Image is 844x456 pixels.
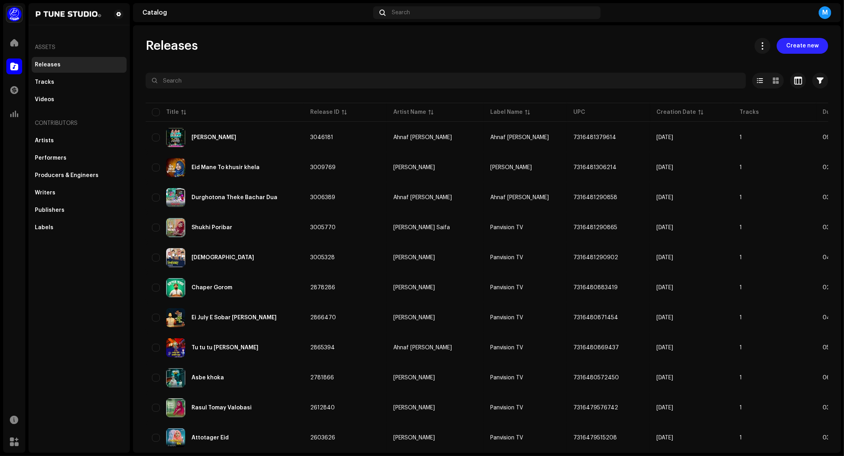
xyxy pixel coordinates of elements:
[32,92,127,107] re-m-nav-item: Videos
[192,345,258,350] div: Tu tu tu tara
[166,398,185,417] img: 7c913c25-6c76-4f2d-926f-c0fd89bb3cfd
[310,345,335,350] span: 2865394
[310,108,339,116] div: Release ID
[740,315,742,320] span: 1
[32,74,127,90] re-m-nav-item: Tracks
[166,278,185,297] img: d2fb58a5-cdbe-4abd-a6dc-98da4752a44e
[393,195,452,200] div: Ahnaf [PERSON_NAME]
[740,345,742,350] span: 1
[393,285,435,290] div: [PERSON_NAME]
[192,375,224,381] div: Asbe khoka
[166,428,185,447] img: 83582e55-65c6-45b2-b27d-cabf182f1979
[490,435,523,441] span: Panvision TV
[166,338,185,357] img: 275f84db-f43d-4fdb-af90-f7f15120e544
[393,405,435,411] div: [PERSON_NAME]
[393,345,478,350] span: Ahnaf Adil Shafee
[32,114,127,133] re-a-nav-header: Contributors
[490,375,523,381] span: Panvision TV
[166,308,185,327] img: 646da3e8-1e6b-4c98-891c-5f8d9923dc70
[393,285,478,290] span: Shafiq Adnan
[310,285,335,290] span: 2878286
[656,345,673,350] span: Jun 14, 2025
[166,248,185,267] img: a35697d0-bc55-4518-abd1-753449309aef
[35,207,64,213] div: Publishers
[192,435,229,441] div: Attotager Eid
[573,345,619,350] span: 7316480869437
[490,108,523,116] div: Label Name
[166,158,185,177] img: 744709d5-138e-49f8-bb85-9ccdf29d6547
[146,38,198,54] span: Releases
[32,133,127,149] re-m-nav-item: Artists
[393,255,478,260] span: Shoaib
[166,128,185,147] img: 93df9f58-7eda-4646-acc3-7fa9cbc1519a
[310,255,335,260] span: 3005328
[656,435,673,441] span: Jan 1, 2025
[656,285,673,290] span: Jun 17, 2025
[740,255,742,260] span: 1
[573,435,617,441] span: 7316479515208
[656,108,696,116] div: Creation Date
[656,375,673,381] span: Apr 29, 2025
[740,195,742,200] span: 1
[6,6,22,22] img: a1dd4b00-069a-4dd5-89ed-38fbdf7e908f
[393,375,435,381] div: [PERSON_NAME]
[393,195,478,200] span: Ahnaf Adil Shafee
[740,225,742,230] span: 1
[393,165,435,170] div: [PERSON_NAME]
[656,165,673,170] span: Sep 18, 2025
[393,135,452,140] div: Ahnaf [PERSON_NAME]
[192,285,232,290] div: Chaper Gorom
[392,9,410,16] span: Search
[192,195,277,200] div: Durghotona Theke Bachar Dua
[573,225,617,230] span: 7316481290865
[823,285,838,290] span: 02:45
[573,375,619,381] span: 7316480572450
[490,165,532,170] span: Jaima Noor
[166,108,179,116] div: Title
[310,195,335,200] span: 3006389
[393,255,435,260] div: [PERSON_NAME]
[656,225,673,230] span: Sep 14, 2025
[166,188,185,207] img: 5f25dcbf-abb1-4c11-9172-9794860bfdfe
[32,57,127,73] re-m-nav-item: Releases
[32,202,127,218] re-m-nav-item: Publishers
[166,368,185,387] img: e87cb5db-5a09-4ce4-88c7-2eca68088308
[740,135,742,140] span: 1
[32,185,127,201] re-m-nav-item: Writers
[823,255,838,260] span: 04:14
[573,315,618,320] span: 7316480871454
[823,315,838,320] span: 04:37
[166,218,185,237] img: 73fcea78-dda5-4631-b952-45962e60d2ef
[490,225,523,230] span: Panvision TV
[823,135,839,140] span: 09:06
[35,138,54,144] div: Artists
[656,405,673,411] span: Jan 9, 2025
[310,405,335,411] span: 2612840
[573,165,616,170] span: 7316481306214
[573,195,617,200] span: 7316481290858
[490,285,523,290] span: Panvision TV
[310,165,336,170] span: 3009769
[192,405,252,411] div: Rasul Tomay Valobasi
[740,375,742,381] span: 1
[573,255,618,260] span: 7316481290902
[310,225,336,230] span: 3005770
[740,285,742,290] span: 1
[393,315,478,320] span: Mosiur Rahman
[573,405,618,411] span: 7316479576742
[656,135,673,140] span: Oct 7, 2025
[823,405,838,411] span: 03:52
[32,150,127,166] re-m-nav-item: Performers
[192,165,260,170] div: Eid Mane To khusir khela
[35,9,101,19] img: 014156fc-5ea7-42a8-85d9-84b6ed52d0f4
[310,135,333,140] span: 3046181
[490,345,523,350] span: Panvision TV
[573,135,616,140] span: 7316481379614
[740,405,742,411] span: 1
[777,38,828,54] button: Create new
[192,315,277,320] div: Ei July E Sobar Thote
[32,38,127,57] div: Assets
[490,315,523,320] span: Panvision TV
[393,225,478,230] span: Suraiya Akter Saifa
[819,6,831,19] div: M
